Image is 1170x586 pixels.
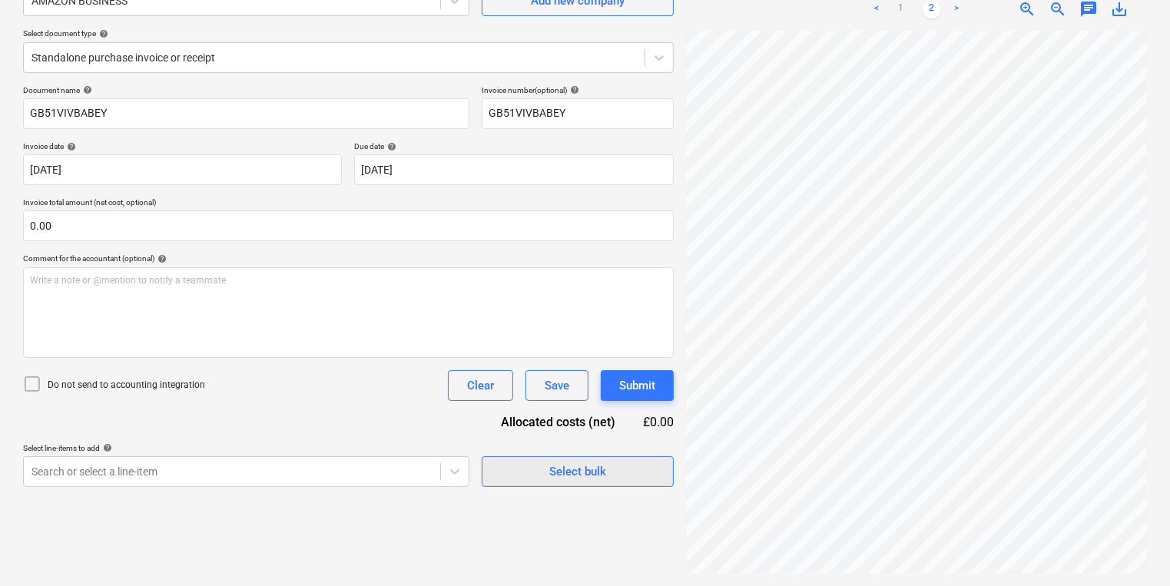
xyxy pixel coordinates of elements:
button: Clear [448,370,513,401]
input: Invoice total amount (net cost, optional) [23,210,674,241]
iframe: Chat Widget [1093,512,1170,586]
div: Invoice number (optional) [482,85,674,95]
div: Comment for the accountant (optional) [23,253,674,263]
input: Document name [23,98,469,129]
span: help [96,29,108,38]
button: Select bulk [482,456,674,487]
button: Submit [601,370,674,401]
div: Select document type [23,28,674,38]
div: Submit [619,376,655,396]
button: Save [525,370,588,401]
input: Invoice number [482,98,674,129]
div: Save [545,376,569,396]
div: Invoice date [23,141,342,151]
span: help [567,85,579,94]
span: help [384,142,396,151]
input: Due date not specified [354,154,673,185]
span: help [80,85,92,94]
span: help [100,443,112,452]
div: Due date [354,141,673,151]
span: help [64,142,76,151]
p: Do not send to accounting integration [48,379,205,392]
div: Allocated costs (net) [474,413,640,431]
div: Document name [23,85,469,95]
div: Clear [467,376,494,396]
p: Invoice total amount (net cost, optional) [23,197,674,210]
div: Select line-items to add [23,443,469,453]
input: Invoice date not specified [23,154,342,185]
div: Select bulk [549,462,606,482]
span: help [154,254,167,263]
div: £0.00 [640,413,674,431]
